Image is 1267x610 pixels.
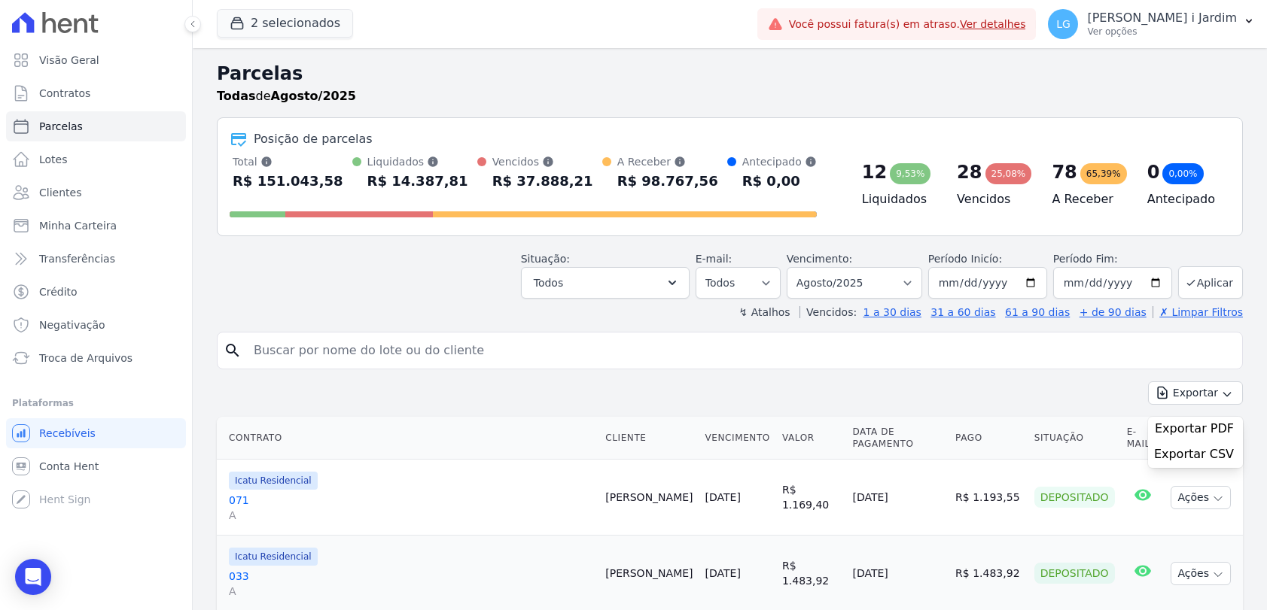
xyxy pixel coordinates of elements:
[957,190,1028,208] h4: Vencidos
[1155,421,1237,439] a: Exportar PDF
[1052,160,1077,184] div: 78
[739,306,790,318] label: ↯ Atalhos
[271,89,356,103] strong: Agosto/2025
[39,119,83,134] span: Parcelas
[949,460,1028,536] td: R$ 1.193,55
[521,267,690,299] button: Todos
[1087,26,1237,38] p: Ver opções
[39,251,115,266] span: Transferências
[1171,486,1231,509] button: Ações
[1121,417,1165,460] th: E-mail
[1028,417,1121,460] th: Situação
[245,335,1236,366] input: Buscar por nome do lote ou do cliente
[1178,266,1243,299] button: Aplicar
[696,253,732,265] label: E-mail:
[39,53,99,68] span: Visão Geral
[1036,3,1267,45] button: LG [PERSON_NAME] i Jardim Ver opções
[521,253,570,265] label: Situação:
[39,459,99,474] span: Conta Hent
[1171,562,1231,585] button: Ações
[960,18,1026,30] a: Ver detalhes
[6,144,186,175] a: Lotes
[1080,163,1127,184] div: 65,39%
[229,472,318,490] span: Icatu Residencial
[1053,251,1172,267] label: Período Fim:
[534,274,563,292] span: Todos
[224,341,242,360] i: search
[39,351,132,366] span: Troca de Arquivos
[217,89,256,103] strong: Todas
[776,460,847,536] td: R$ 1.169,40
[1087,11,1237,26] p: [PERSON_NAME] i Jardim
[6,277,186,307] a: Crédito
[1034,487,1115,508] div: Depositado
[1034,563,1115,584] div: Depositado
[617,154,718,169] div: A Receber
[705,491,741,503] a: [DATE]
[742,169,817,193] div: R$ 0,00
[789,17,1026,32] span: Você possui fatura(s) em atraso.
[1056,19,1071,29] span: LG
[617,169,718,193] div: R$ 98.767,56
[217,87,356,105] p: de
[6,244,186,274] a: Transferências
[985,163,1032,184] div: 25,08%
[957,160,982,184] div: 28
[217,9,353,38] button: 2 selecionados
[928,253,1002,265] label: Período Inicío:
[1154,447,1237,465] a: Exportar CSV
[229,508,593,523] span: A
[799,306,857,318] label: Vencidos:
[39,284,78,299] span: Crédito
[6,343,186,373] a: Troca de Arquivos
[367,154,468,169] div: Liquidados
[846,460,949,536] td: [DATE]
[254,130,373,148] div: Posição de parcelas
[229,569,593,599] a: 033A
[1147,160,1160,184] div: 0
[6,178,186,208] a: Clientes
[699,417,776,460] th: Vencimento
[492,169,593,193] div: R$ 37.888,21
[862,190,933,208] h4: Liquidados
[12,394,180,412] div: Plataformas
[6,310,186,340] a: Negativação
[1155,421,1234,436] span: Exportar PDF
[229,493,593,523] a: 071A
[1052,190,1122,208] h4: A Receber
[863,306,921,318] a: 1 a 30 dias
[229,584,593,599] span: A
[229,548,318,566] span: Icatu Residencial
[39,86,90,101] span: Contratos
[6,451,186,481] a: Conta Hent
[39,185,81,200] span: Clientes
[217,60,1243,87] h2: Parcelas
[1148,381,1243,405] button: Exportar
[1154,447,1234,462] span: Exportar CSV
[15,559,51,595] div: Open Intercom Messenger
[39,218,117,233] span: Minha Carteira
[949,417,1028,460] th: Pago
[1147,190,1218,208] h4: Antecipado
[492,154,593,169] div: Vencidos
[39,152,68,167] span: Lotes
[6,418,186,448] a: Recebíveis
[233,169,343,193] div: R$ 151.043,58
[705,567,741,579] a: [DATE]
[599,417,699,460] th: Cliente
[599,460,699,536] td: [PERSON_NAME]
[6,78,186,108] a: Contratos
[1005,306,1070,318] a: 61 a 90 dias
[6,111,186,141] a: Parcelas
[930,306,995,318] a: 31 a 60 dias
[742,154,817,169] div: Antecipado
[846,417,949,460] th: Data de Pagamento
[217,417,599,460] th: Contrato
[39,317,105,332] span: Negativação
[367,169,468,193] div: R$ 14.387,81
[39,426,96,441] span: Recebíveis
[776,417,847,460] th: Valor
[6,45,186,75] a: Visão Geral
[1080,306,1147,318] a: + de 90 dias
[233,154,343,169] div: Total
